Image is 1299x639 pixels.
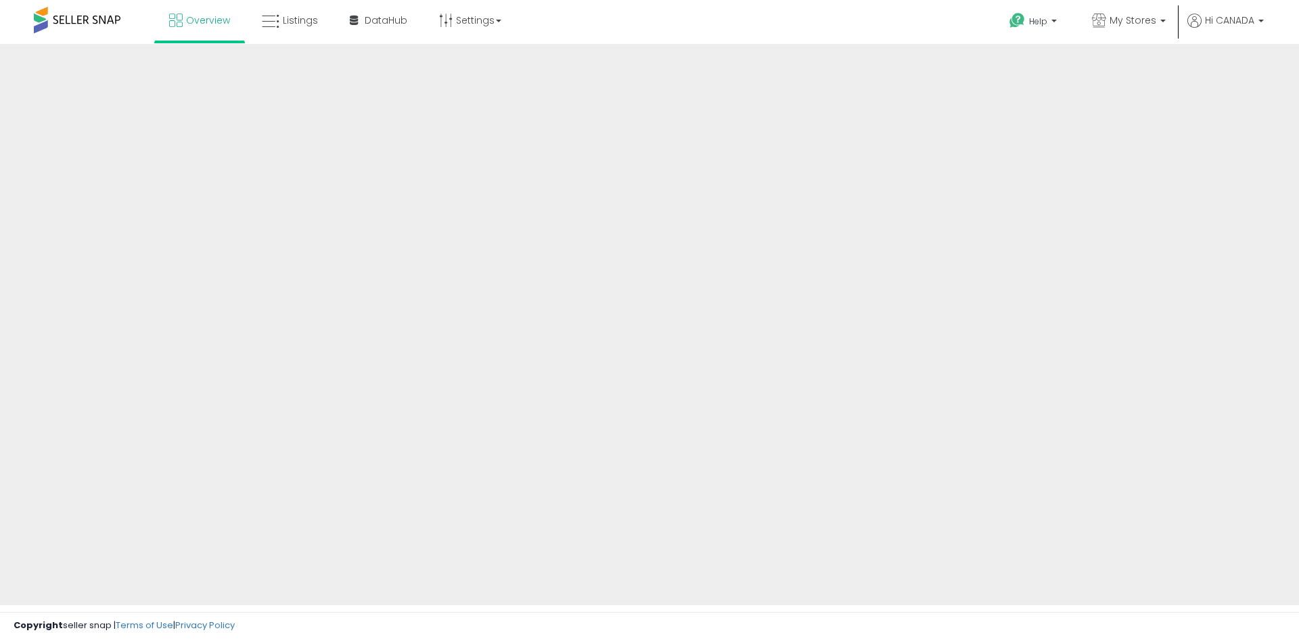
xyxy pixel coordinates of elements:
span: Help [1029,16,1047,27]
span: DataHub [365,14,407,27]
a: Hi CANADA [1187,14,1264,44]
span: Overview [186,14,230,27]
span: Listings [283,14,318,27]
a: Help [999,2,1070,44]
span: Hi CANADA [1205,14,1254,27]
i: Get Help [1009,12,1026,29]
span: My Stores [1110,14,1156,27]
